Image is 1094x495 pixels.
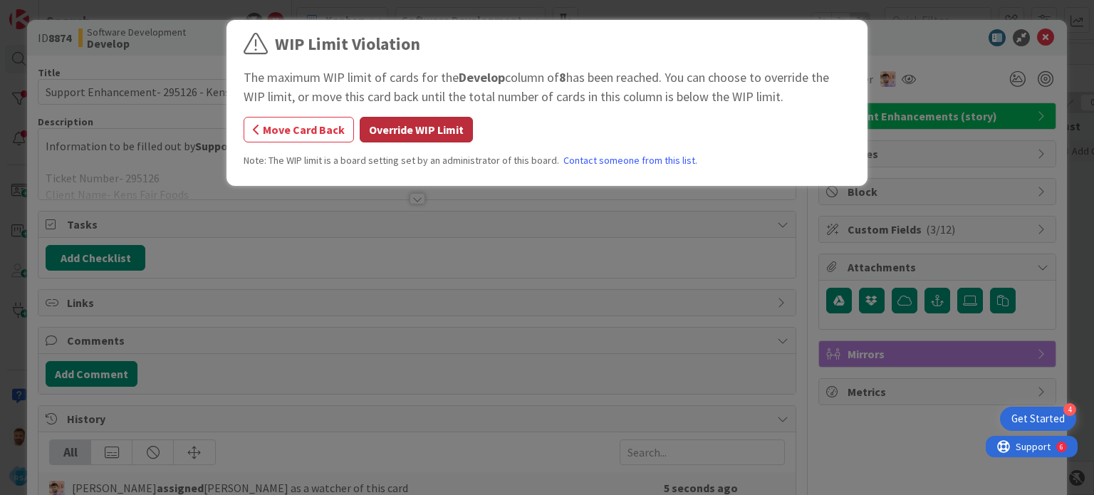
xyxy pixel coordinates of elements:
b: Develop [459,69,505,85]
div: Get Started [1011,412,1065,426]
div: The maximum WIP limit of cards for the column of has been reached. You can choose to override the... [244,68,850,106]
div: 4 [1063,403,1076,416]
div: Note: The WIP limit is a board setting set by an administrator of this board. [244,153,850,168]
button: Override WIP Limit [360,117,473,142]
span: Support [30,2,65,19]
b: 8 [559,69,566,85]
div: WIP Limit Violation [275,31,420,57]
div: 6 [74,6,78,17]
div: Open Get Started checklist, remaining modules: 4 [1000,407,1076,431]
a: Contact someone from this list. [563,153,697,168]
button: Move Card Back [244,117,354,142]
